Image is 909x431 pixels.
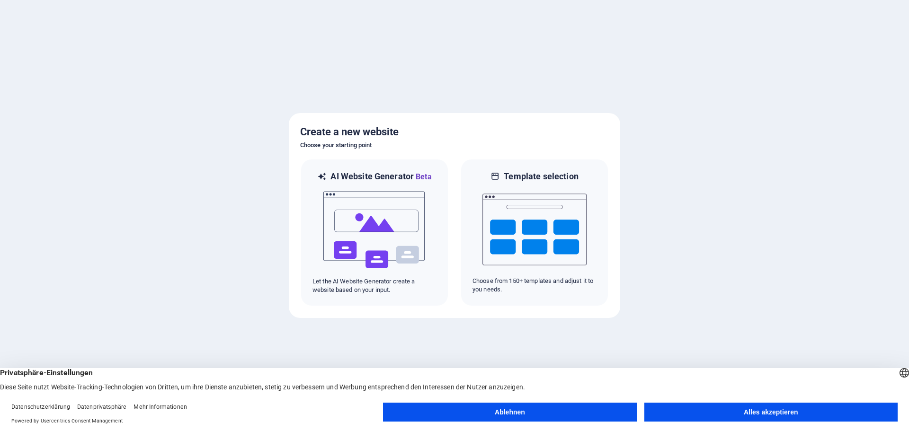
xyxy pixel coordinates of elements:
h6: Choose your starting point [300,140,609,151]
div: Template selectionChoose from 150+ templates and adjust it to you needs. [460,158,609,307]
p: Let the AI Website Generator create a website based on your input. [312,277,437,294]
p: Choose from 150+ templates and adjust it to you needs. [472,277,597,294]
div: AI Website GeneratorBetaaiLet the AI Website Generator create a website based on your input. [300,158,449,307]
h6: Template selection [504,171,578,182]
h5: Create a new website [300,124,609,140]
span: Beta [414,172,432,181]
h6: AI Website Generator [330,171,431,183]
img: ai [322,183,427,277]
